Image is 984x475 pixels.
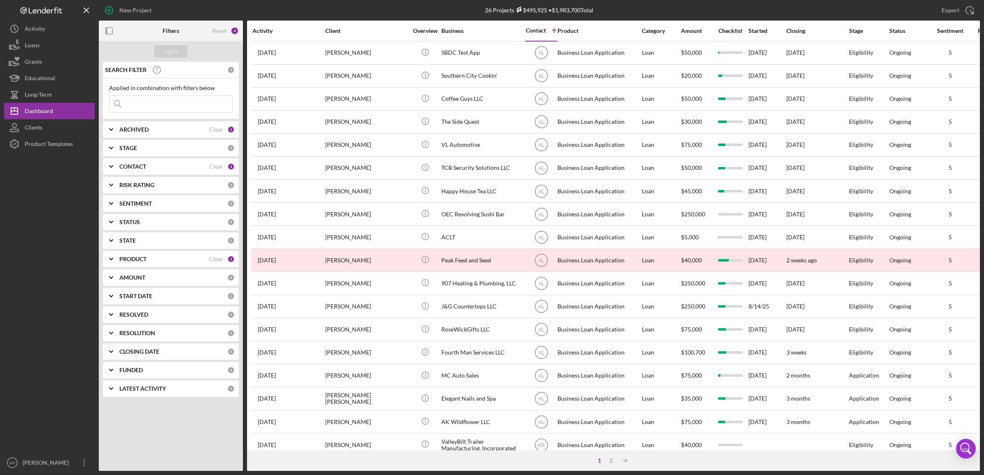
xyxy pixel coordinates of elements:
div: 0 [227,181,235,189]
span: $250,000 [681,303,705,310]
b: RISK RATING [119,182,154,188]
div: Loan [642,365,680,387]
div: Eligibility [849,203,888,225]
div: Loan [642,134,680,156]
div: 1 [227,126,235,133]
div: 8/14/25 [748,296,786,317]
text: AL [538,327,544,333]
span: $30,000 [681,118,702,125]
time: [DATE] [786,188,804,195]
time: 2025-09-26 22:15 [258,326,276,333]
div: Checklist [713,28,748,34]
div: [DATE] [748,134,786,156]
time: 2025-06-26 04:21 [258,141,276,148]
div: Ongoing [889,257,911,264]
div: [DATE] [748,319,786,341]
span: $5,000 [681,234,699,241]
div: Ongoing [889,395,911,402]
div: 5 [930,372,971,379]
div: Eligibility [849,249,888,271]
time: 2025-09-26 22:46 [258,372,276,379]
div: Business Loan Application [557,296,640,317]
div: RoseWickGifts LLC [441,319,524,341]
span: $35,000 [681,395,702,402]
span: $45,000 [681,188,702,195]
div: 5 [930,188,971,195]
div: 5 [930,234,971,241]
text: AL [538,73,544,79]
div: Business Loan Application [557,411,640,433]
div: Loan [642,65,680,87]
div: The Side Quest [441,111,524,133]
b: START DATE [119,293,152,299]
button: KR[PERSON_NAME] [4,454,95,471]
time: 2025-08-21 16:07 [258,257,276,264]
div: [PERSON_NAME] [21,454,74,473]
span: $75,000 [681,418,702,425]
div: Activity [252,28,324,34]
div: Loan [642,296,680,317]
span: $250,000 [681,280,705,287]
div: $40,000 [681,249,712,271]
div: [DATE] [748,365,786,387]
div: Application [849,411,888,433]
div: Eligibility [849,296,888,317]
div: 4 [231,27,239,35]
div: Ongoing [889,95,911,102]
div: Business Loan Application [557,203,640,225]
time: 2025-08-15 23:43 [258,442,276,448]
div: [DATE] [748,411,786,433]
span: $250,000 [681,211,705,218]
div: Happy House Tea LLC [441,180,524,202]
time: 2025-09-29 18:46 [258,349,276,356]
div: 5 [930,442,971,448]
div: Ongoing [889,280,911,287]
span: $50,000 [681,95,702,102]
time: 2025-08-03 20:24 [258,165,276,171]
div: Amount [681,28,712,34]
div: Eligibility [849,111,888,133]
b: PRODUCT [119,256,147,262]
a: Educational [4,70,95,86]
b: ARCHIVED [119,126,149,133]
div: Ongoing [889,349,911,356]
span: $75,000 [681,326,702,333]
a: Activity [4,21,95,37]
div: [PERSON_NAME] [325,249,408,271]
time: 2025-09-24 18:31 [258,95,276,102]
div: Elegant Nails and Spa [441,388,524,410]
div: Eligibility [849,157,888,179]
div: [DATE] [748,272,786,294]
div: Apply [163,45,179,58]
div: Open Intercom Messenger [956,439,976,459]
div: Ongoing [889,326,911,333]
div: [PERSON_NAME] [325,111,408,133]
div: Loan [642,42,680,64]
div: Business Loan Application [557,88,640,110]
b: SENTIMENT [119,200,152,207]
div: [PERSON_NAME] [325,319,408,341]
text: AL [538,419,544,425]
div: Eligibility [849,134,888,156]
time: [DATE] [786,211,804,218]
div: Status [889,28,929,34]
time: [DATE] [786,118,804,125]
div: Closing [786,28,848,34]
time: [DATE] [786,234,804,241]
div: Ongoing [889,372,911,379]
button: Clients [4,119,95,136]
div: Ongoing [889,165,911,171]
div: Clients [25,119,42,138]
div: ACLT [441,226,524,248]
div: [DATE] [748,42,786,64]
div: 0 [227,366,235,374]
div: [DATE] [748,111,786,133]
div: 5 [930,280,971,287]
text: AL [538,119,544,125]
div: Dashboard [25,103,53,121]
a: Dashboard [4,103,95,119]
div: 0 [227,329,235,337]
div: AK Wildflower LLC [441,411,524,433]
div: J&G Countertops LLC [441,296,524,317]
div: 5 [930,303,971,310]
